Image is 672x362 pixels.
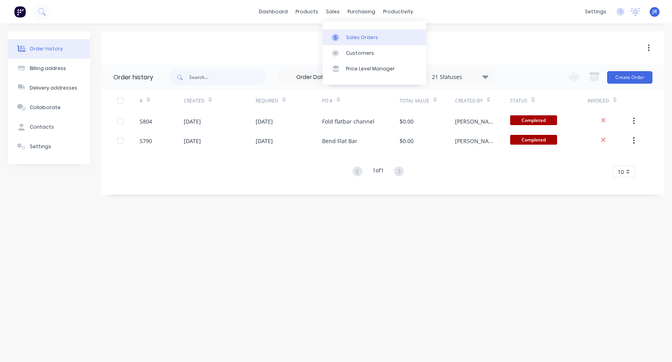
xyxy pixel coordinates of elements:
div: Price Level Manager [346,65,395,72]
div: settings [581,6,610,18]
div: Status [510,90,588,111]
a: dashboard [255,6,292,18]
div: Order history [113,73,153,82]
div: Total Value [400,90,455,111]
div: Created [184,97,204,104]
button: Settings [8,137,90,156]
div: 21 Statuses [427,73,493,81]
div: PO # [322,90,400,111]
div: Customers [346,50,374,57]
div: Sales Orders [346,34,378,41]
button: Collaborate [8,98,90,117]
button: Order history [8,39,90,59]
div: [DATE] [256,137,273,145]
input: Search... [189,70,267,85]
div: [DATE] [184,137,201,145]
div: [PERSON_NAME] [455,117,495,125]
div: Billing address [30,65,66,72]
div: # [140,97,143,104]
div: [DATE] [184,117,201,125]
div: Settings [30,143,51,150]
span: JR [652,8,657,15]
button: Delivery addresses [8,78,90,98]
button: Contacts [8,117,90,137]
span: Completed [510,135,557,145]
div: # [140,90,184,111]
div: Fold flatbar channel [322,117,375,125]
div: Order history [30,45,63,52]
div: 5790 [140,137,152,145]
span: 10 [618,168,624,176]
a: Sales Orders [323,29,426,45]
div: Created By [455,97,483,104]
div: products [292,6,322,18]
div: 5804 [140,117,152,125]
div: Required [256,97,278,104]
div: sales [322,6,344,18]
div: PO # [322,97,333,104]
div: Bend Flat Bar [322,137,357,145]
div: [PERSON_NAME] [455,137,495,145]
a: Price Level Manager [323,61,426,77]
div: Invoiced [588,90,632,111]
div: Created By [455,90,511,111]
div: Contacts [30,124,54,131]
div: Collaborate [30,104,61,111]
div: Delivery addresses [30,84,77,91]
div: [DATE] [256,117,273,125]
span: Completed [510,115,557,125]
div: purchasing [344,6,379,18]
a: Customers [323,45,426,61]
div: productivity [379,6,417,18]
input: Order Date [279,72,344,83]
div: $0.00 [400,117,414,125]
button: Create Order [607,71,652,84]
div: Created [184,90,256,111]
button: Billing address [8,59,90,78]
div: $0.00 [400,137,414,145]
img: Factory [14,6,26,18]
div: Invoiced [588,97,609,104]
div: Total Value [400,97,429,104]
div: 1 of 1 [373,166,384,177]
div: Required [256,90,322,111]
div: Status [510,97,527,104]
